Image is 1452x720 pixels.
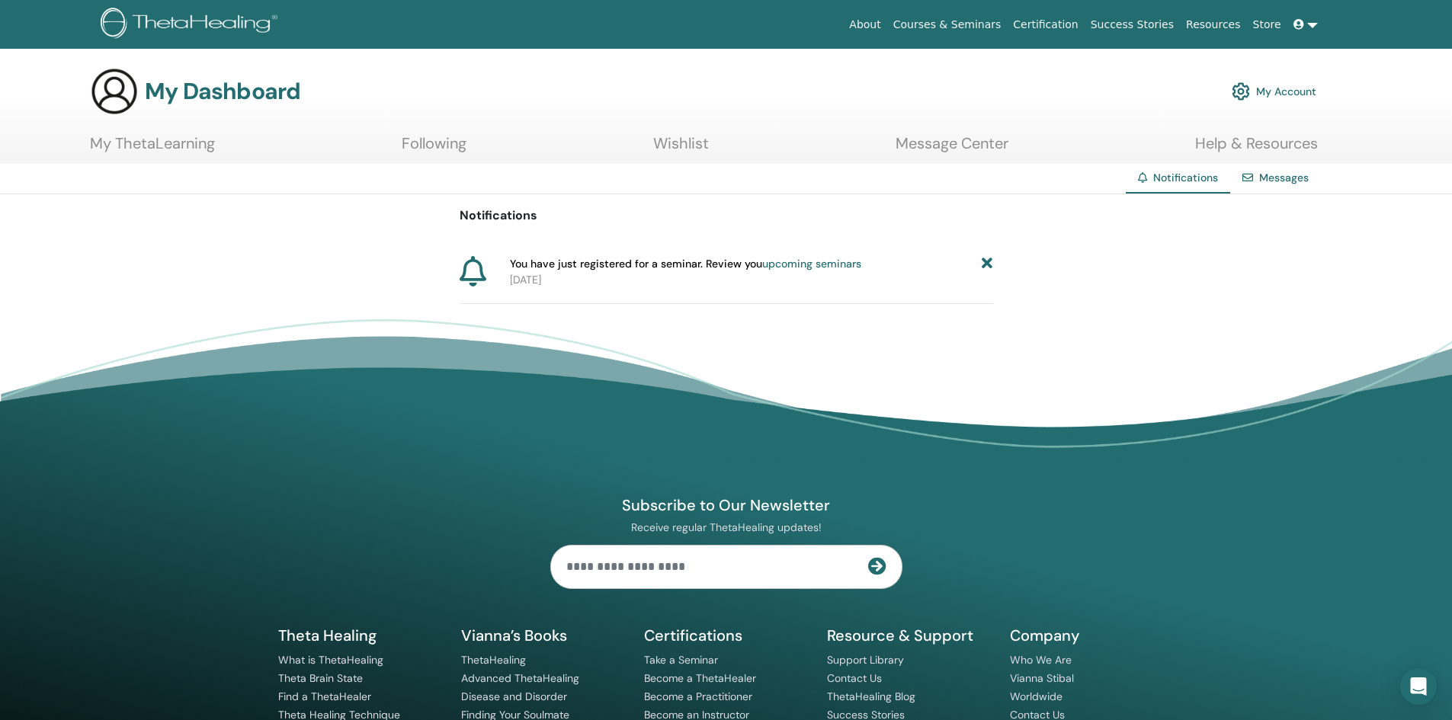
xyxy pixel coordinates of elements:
a: Resources [1180,11,1247,39]
h5: Theta Healing [278,626,443,645]
a: Worldwide [1010,690,1063,703]
a: Certification [1007,11,1084,39]
a: Take a Seminar [644,653,718,667]
h5: Resource & Support [827,626,992,645]
h5: Vianna’s Books [461,626,626,645]
a: Vianna Stibal [1010,671,1074,685]
a: Theta Brain State [278,671,363,685]
a: My ThetaLearning [90,134,215,164]
img: cog.svg [1232,78,1250,104]
a: About [843,11,886,39]
a: upcoming seminars [762,257,861,270]
h4: Subscribe to Our Newsletter [550,495,902,515]
a: My Account [1232,75,1316,108]
a: Find a ThetaHealer [278,690,371,703]
p: Notifications [460,206,993,225]
a: Wishlist [653,134,709,164]
p: [DATE] [510,272,993,288]
a: ThetaHealing [461,653,526,667]
span: Notifications [1153,171,1218,184]
span: You have just registered for a seminar. Review you [510,256,861,272]
a: Message Center [896,134,1008,164]
a: Help & Resources [1195,134,1318,164]
a: Become a ThetaHealer [644,671,756,685]
img: generic-user-icon.jpg [90,67,139,116]
a: Following [402,134,466,164]
a: Who We Are [1010,653,1072,667]
h5: Company [1010,626,1175,645]
h3: My Dashboard [145,78,300,105]
a: Success Stories [1085,11,1180,39]
a: Courses & Seminars [887,11,1008,39]
p: Receive regular ThetaHealing updates! [550,520,902,534]
a: What is ThetaHealing [278,653,383,667]
div: Open Intercom Messenger [1400,668,1437,705]
a: Advanced ThetaHealing [461,671,579,685]
a: Contact Us [827,671,882,685]
a: ThetaHealing Blog [827,690,915,703]
a: Store [1247,11,1287,39]
h5: Certifications [644,626,809,645]
a: Become a Practitioner [644,690,752,703]
a: Messages [1259,171,1309,184]
img: logo.png [101,8,283,42]
a: Support Library [827,653,904,667]
a: Disease and Disorder [461,690,567,703]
